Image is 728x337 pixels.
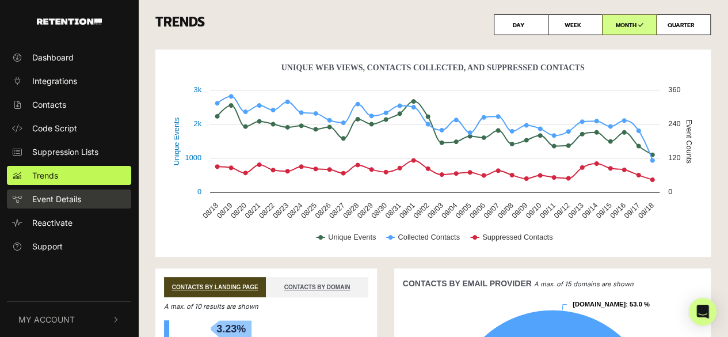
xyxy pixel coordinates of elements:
label: QUARTER [656,14,711,35]
text: 09/09 [510,201,529,220]
text: Collected Contacts [398,233,459,241]
svg: Unique Web Views, Contacts Collected, And Suppressed Contacts [164,58,702,254]
text: 09/13 [566,201,585,220]
a: Trends [7,166,131,185]
text: 09/02 [411,201,430,220]
a: Event Details [7,190,131,209]
text: 08/31 [383,201,402,220]
text: 2k [193,119,201,128]
span: Dashboard [32,51,74,63]
text: 0 [668,187,672,196]
text: 09/05 [453,201,472,220]
text: 08/30 [369,201,388,220]
a: Code Script [7,119,131,138]
text: 08/27 [327,201,346,220]
text: 09/06 [468,201,487,220]
text: 08/21 [243,201,262,220]
text: 09/10 [524,201,543,220]
text: 240 [668,119,680,128]
strong: CONTACTS BY EMAIL PROVIDER [403,279,532,288]
text: 08/25 [299,201,318,220]
span: Support [32,240,63,252]
text: 09/11 [538,201,557,220]
text: 360 [668,85,680,94]
em: A max. of 15 domains are shown [534,280,634,288]
text: Suppressed Contacts [482,233,552,241]
label: DAY [494,14,548,35]
text: 09/17 [622,201,641,220]
a: Reactivate [7,213,131,232]
a: Suppression Lists [7,142,131,161]
text: Unique Events [172,118,181,165]
span: Event Details [32,193,81,205]
text: 08/20 [229,201,248,220]
text: 08/18 [201,201,220,220]
text: 08/28 [341,201,360,220]
a: CONTACTS BY LANDING PAGE [164,277,266,297]
text: : 53.0 % [573,301,650,308]
text: 0 [197,187,201,196]
button: My Account [7,302,131,337]
text: Event Counts [685,119,693,164]
text: 09/01 [398,201,417,220]
span: Contacts [32,99,66,111]
label: MONTH [602,14,657,35]
h3: TRENDS [155,14,711,35]
span: Suppression Lists [32,146,98,158]
img: Retention.com [37,18,102,25]
text: 09/16 [608,201,627,220]
text: 08/26 [313,201,332,220]
text: 08/29 [355,201,374,220]
text: 09/14 [580,201,599,220]
a: CONTACTS BY DOMAIN [266,277,368,297]
text: 08/19 [215,201,234,220]
a: Dashboard [7,48,131,67]
text: 09/08 [496,201,514,220]
a: Integrations [7,71,131,90]
span: Integrations [32,75,77,87]
span: Reactivate [32,217,73,229]
text: 09/15 [594,201,613,220]
label: WEEK [548,14,603,35]
div: Open Intercom Messenger [689,298,716,325]
text: Unique Events [328,233,376,241]
span: Code Script [32,122,77,134]
a: Support [7,237,131,256]
tspan: [DOMAIN_NAME] [573,301,626,308]
span: Trends [32,169,58,181]
text: 120 [668,153,680,162]
text: 08/22 [257,201,276,220]
span: My Account [18,313,75,325]
text: 09/12 [552,201,571,220]
text: 09/07 [482,201,501,220]
text: 3k [193,85,201,94]
text: 09/03 [425,201,444,220]
text: 09/04 [440,201,459,220]
em: A max. of 10 results are shown [164,302,258,311]
text: 09/18 [636,201,655,220]
a: Contacts [7,95,131,114]
text: 1000 [185,153,201,162]
text: Unique Web Views, Contacts Collected, And Suppressed Contacts [281,63,585,72]
text: 08/23 [271,201,290,220]
text: 08/24 [285,201,304,220]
